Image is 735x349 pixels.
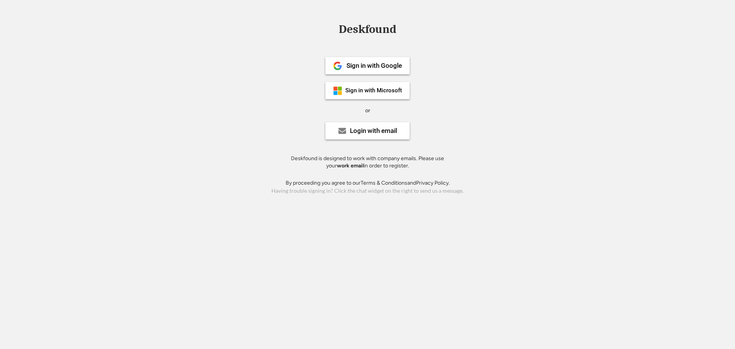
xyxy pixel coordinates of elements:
[281,155,454,170] div: Deskfound is designed to work with company emails. Please use your in order to register.
[365,107,370,115] div: or
[346,62,402,69] div: Sign in with Google
[345,88,402,93] div: Sign in with Microsoft
[416,180,450,186] a: Privacy Policy.
[361,180,407,186] a: Terms & Conditions
[337,162,364,169] strong: work email
[333,61,342,70] img: 1024px-Google__G__Logo.svg.png
[350,128,397,134] div: Login with email
[333,86,342,95] img: ms-symbollockup_mssymbol_19.png
[335,23,400,35] div: Deskfound
[286,179,450,187] div: By proceeding you agree to our and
